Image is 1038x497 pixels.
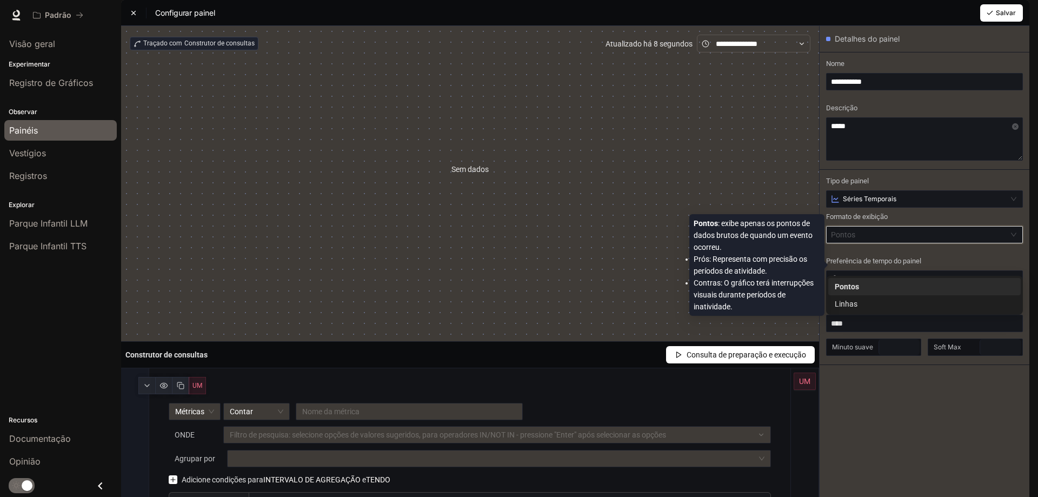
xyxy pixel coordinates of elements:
font: Nome [826,59,844,68]
font: Sem dados [451,165,489,174]
font: Atualizado há 8 segundos [605,39,693,48]
font: Salvar [996,9,1016,17]
font: Minuto suave [832,343,873,351]
font: Formato de exibição [826,213,888,221]
button: Todos os espaços de trabalho [28,4,88,26]
button: Tempo globalabaixo [826,270,1023,288]
button: UM [189,377,206,394]
font: Construtor de consultas [184,39,255,47]
font: Pontos [694,219,718,228]
span: Métricas [175,403,214,420]
font: Preferência de tempo do painel [826,257,921,265]
font: ONDE [175,430,195,439]
font: Séries Temporais [843,195,896,203]
button: Salvar [980,4,1023,22]
font: Agrupar por [175,454,215,463]
font: Consulta de preparação e execução [687,350,806,359]
span: círculo fechado [1012,122,1019,132]
font: Traçado com [143,39,182,47]
font: Configurar painel [155,8,215,17]
font: Descrição [826,104,857,112]
font: Adicione condições para [182,475,263,484]
font: : exibe apenas os pontos de dados brutos de quando um evento ocorreu. [694,219,813,251]
button: UM [794,373,816,390]
font: Padrão [45,10,71,19]
font: Pontos [835,282,859,291]
font: Contras: O gráfico terá interrupções visuais durante períodos de inatividade. [694,279,814,311]
font: Métricas [175,407,204,416]
font: e [362,475,366,484]
font: Tipo de painel [826,177,869,185]
font: Pontos [831,230,855,239]
span: Contar [230,403,283,420]
font: Tempo global [842,275,883,283]
font: Prós: Representa com precisão os períodos de atividade. [694,255,807,275]
font: Linhas [835,300,857,308]
button: Consulta de preparação e execução [666,346,815,363]
font: Construtor de consultas [125,350,208,359]
font: Soft Max [934,343,961,351]
span: círculo fechado [1012,123,1019,130]
font: UM [192,382,202,389]
font: Detalhes do painel [835,34,900,43]
font: UM [799,377,810,386]
font: Contar [230,407,253,416]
